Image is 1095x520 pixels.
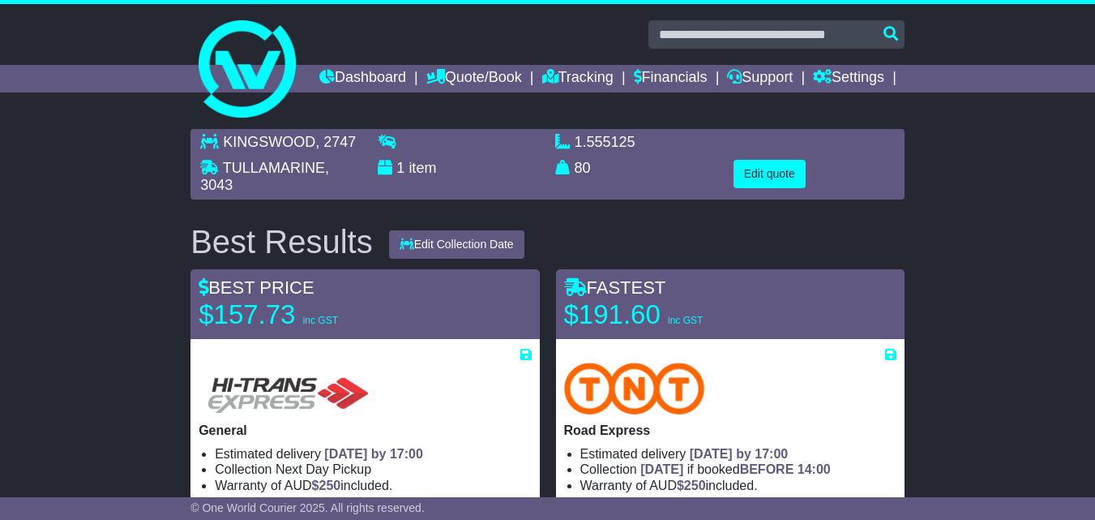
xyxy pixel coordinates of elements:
[668,315,703,326] span: inc GST
[319,479,341,492] span: 250
[215,478,531,493] li: Warranty of AUD included.
[200,160,329,194] span: , 3043
[426,65,522,92] a: Quote/Book
[190,501,425,514] span: © One World Courier 2025. All rights reserved.
[324,447,423,461] span: [DATE] by 17:00
[223,134,315,150] span: KINGSWOOD
[215,446,531,462] li: Estimated delivery
[690,447,789,461] span: [DATE] by 17:00
[640,462,830,476] span: if booked
[315,134,356,150] span: , 2747
[813,65,884,92] a: Settings
[223,160,325,176] span: TULLAMARINE
[408,160,436,176] span: item
[389,230,524,259] button: Edit Collection Date
[564,277,666,298] span: FASTEST
[580,462,896,477] li: Collection
[677,479,706,492] span: $
[542,65,614,92] a: Tracking
[319,65,406,92] a: Dashboard
[396,160,404,176] span: 1
[684,479,706,492] span: 250
[303,315,338,326] span: inc GST
[564,363,705,415] img: TNT Domestic: Road Express
[575,134,635,150] span: 1.555125
[727,65,793,92] a: Support
[182,224,381,260] div: Best Results
[199,299,401,331] p: $157.73
[215,462,531,477] li: Collection
[580,446,896,462] li: Estimated delivery
[564,299,767,331] p: $191.60
[199,423,531,438] p: General
[798,462,831,476] span: 14:00
[199,277,314,298] span: BEST PRICE
[564,423,896,438] p: Road Express
[740,462,794,476] span: BEFORE
[734,160,806,188] button: Edit quote
[575,160,591,176] span: 80
[580,478,896,493] li: Warranty of AUD included.
[312,479,341,492] span: $
[640,462,683,476] span: [DATE]
[634,65,708,92] a: Financials
[276,462,371,476] span: Next Day Pickup
[199,363,375,415] img: HiTrans (Machship): General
